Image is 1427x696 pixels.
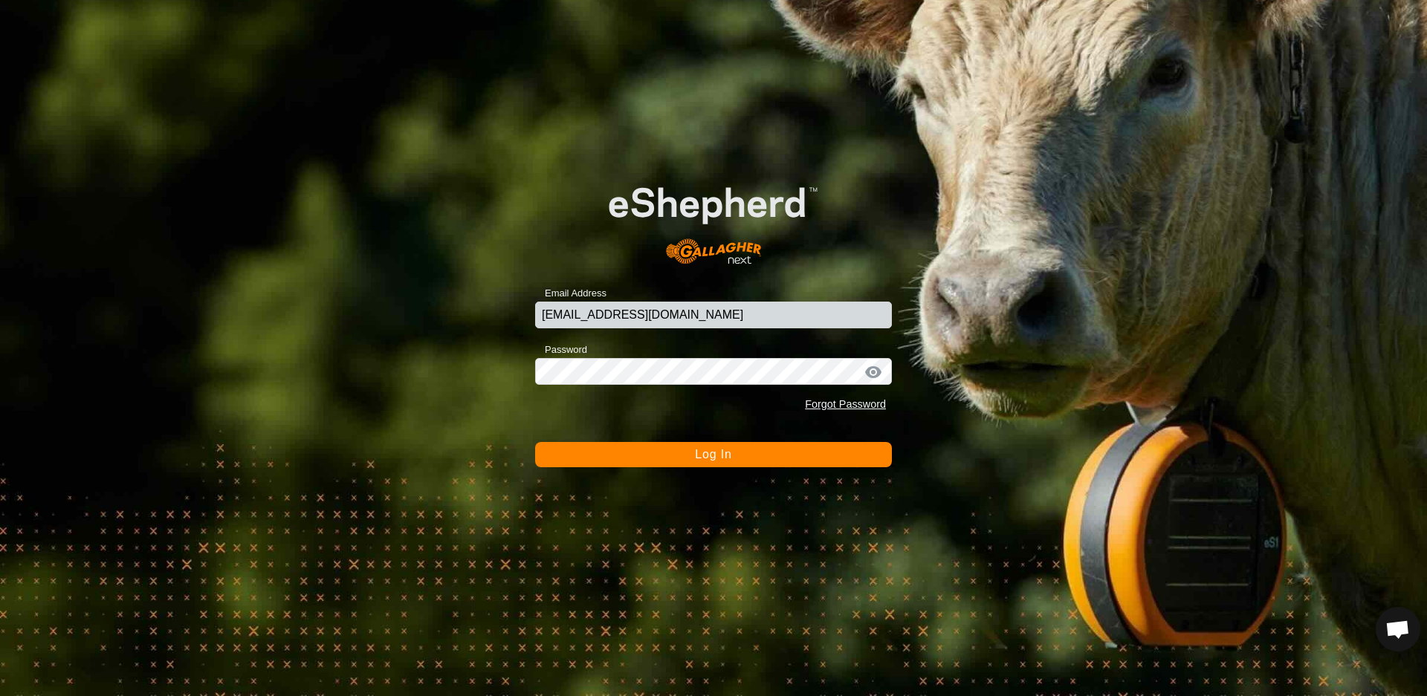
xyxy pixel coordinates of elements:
div: Open chat [1376,607,1420,651]
label: Email Address [535,286,606,301]
img: E-shepherd Logo [571,157,856,279]
a: Forgot Password [805,398,886,410]
button: Log In [535,442,892,467]
span: Log In [695,448,731,461]
label: Password [535,342,587,357]
input: Email Address [535,302,892,328]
